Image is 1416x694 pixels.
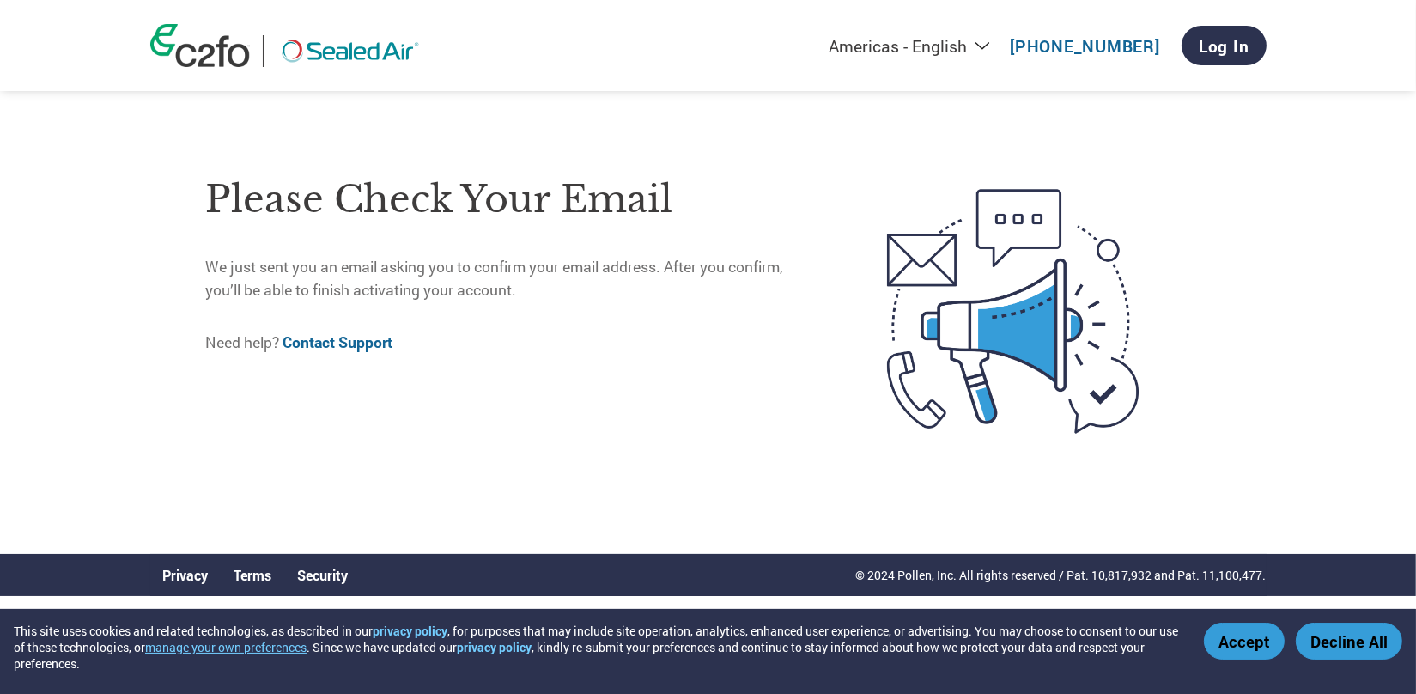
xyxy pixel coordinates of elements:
img: open-email [815,158,1211,464]
a: Contact Support [283,332,393,352]
a: [PHONE_NUMBER] [1010,35,1160,57]
a: privacy policy [373,623,447,639]
a: Security [298,566,349,584]
button: manage your own preferences [145,639,307,655]
a: privacy policy [457,639,532,655]
p: Need help? [206,332,815,354]
img: Sealed Air [277,35,424,67]
a: Log In [1182,26,1267,65]
button: Accept [1204,623,1285,660]
h1: Please check your email [206,172,815,228]
p: We just sent you an email asking you to confirm your email address. After you confirm, you’ll be ... [206,256,815,301]
div: This site uses cookies and related technologies, as described in our , for purposes that may incl... [14,623,1179,672]
a: Terms [234,566,272,584]
img: c2fo logo [150,24,250,67]
p: © 2024 Pollen, Inc. All rights reserved / Pat. 10,817,932 and Pat. 11,100,477. [856,566,1267,584]
button: Decline All [1296,623,1402,660]
a: Privacy [163,566,209,584]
